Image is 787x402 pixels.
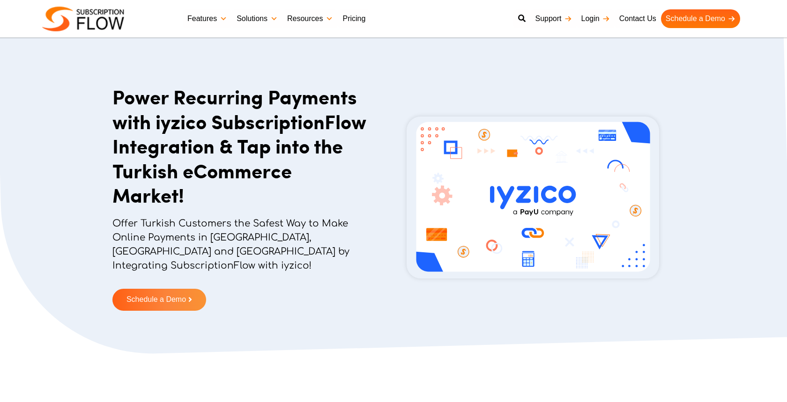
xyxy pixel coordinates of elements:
[112,217,368,282] p: Offer Turkish Customers the Safest Way to Make Online Payments in [GEOGRAPHIC_DATA], [GEOGRAPHIC_...
[232,9,282,28] a: Solutions
[338,9,370,28] a: Pricing
[112,289,206,311] a: Schedule a Demo
[615,9,661,28] a: Contact Us
[126,296,186,304] span: Schedule a Demo
[183,9,232,28] a: Features
[112,84,368,207] h1: Power Recurring Payments with iyzico SubscriptionFlow Integration & Tap into the Turkish eCommerc...
[530,9,576,28] a: Support
[577,9,615,28] a: Login
[42,7,124,31] img: Subscriptionflow
[661,9,740,28] a: Schedule a Demo
[282,9,338,28] a: Resources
